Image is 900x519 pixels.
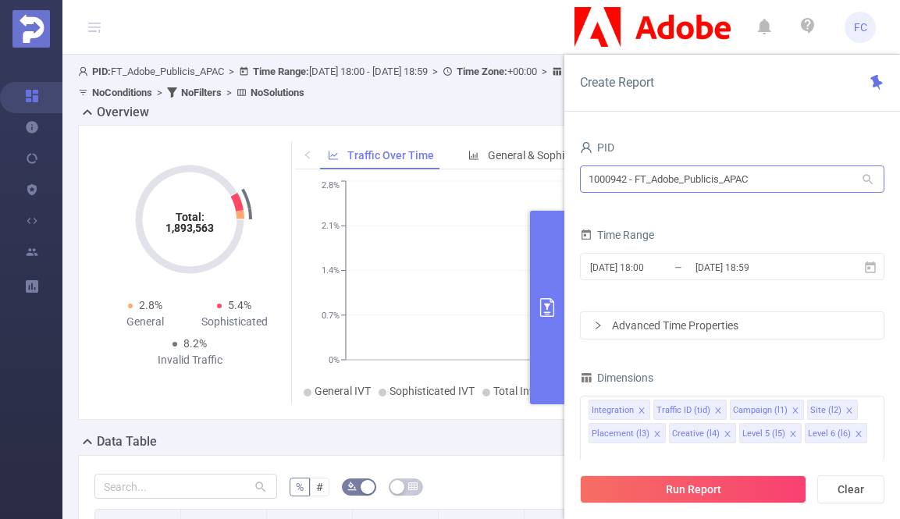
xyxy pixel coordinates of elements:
[97,103,149,122] h2: Overview
[468,150,479,161] i: icon: bar-chart
[742,424,785,444] div: Level 5 (l5)
[92,66,111,77] b: PID:
[457,66,507,77] b: Time Zone:
[669,423,736,443] li: Creative (l4)
[183,337,207,350] span: 8.2%
[228,299,251,311] span: 5.4%
[322,181,340,191] tspan: 2.8%
[94,474,277,499] input: Search...
[789,430,797,439] i: icon: close
[792,407,799,416] i: icon: close
[97,432,157,451] h2: Data Table
[656,400,710,421] div: Traffic ID (tid)
[329,355,340,365] tspan: 0%
[653,400,727,420] li: Traffic ID (tid)
[101,314,190,330] div: General
[176,211,205,223] tspan: Total:
[817,475,884,503] button: Clear
[347,482,357,491] i: icon: bg-colors
[12,10,50,48] img: Protected Media
[580,75,654,90] span: Create Report
[190,314,279,330] div: Sophisticated
[488,149,683,162] span: General & Sophisticated IVT by Category
[855,430,863,439] i: icon: close
[694,257,820,278] input: End date
[580,229,654,241] span: Time Range
[303,150,312,159] i: icon: left
[322,266,340,276] tspan: 1.4%
[854,12,867,43] span: FC
[139,299,162,311] span: 2.8%
[537,66,552,77] span: >
[653,430,661,439] i: icon: close
[580,141,614,154] span: PID
[592,424,649,444] div: Placement (l3)
[714,407,722,416] i: icon: close
[152,87,167,98] span: >
[222,87,237,98] span: >
[808,424,851,444] div: Level 6 (l6)
[845,407,853,416] i: icon: close
[589,400,650,420] li: Integration
[580,371,653,384] span: Dimensions
[78,66,795,98] span: FT_Adobe_Publicis_APAC [DATE] 18:00 - [DATE] 18:59 +00:00
[92,87,152,98] b: No Conditions
[224,66,239,77] span: >
[78,66,92,76] i: icon: user
[580,141,592,154] i: icon: user
[733,400,788,421] div: Campaign (l1)
[253,66,309,77] b: Time Range:
[589,423,666,443] li: Placement (l3)
[739,423,802,443] li: Level 5 (l5)
[428,66,443,77] span: >
[807,400,858,420] li: Site (l2)
[251,87,304,98] b: No Solutions
[730,400,804,420] li: Campaign (l1)
[181,87,222,98] b: No Filters
[322,221,340,231] tspan: 2.1%
[724,430,731,439] i: icon: close
[322,311,340,321] tspan: 0.7%
[328,150,339,161] i: icon: line-chart
[638,407,646,416] i: icon: close
[593,321,603,330] i: icon: right
[347,149,434,162] span: Traffic Over Time
[315,385,371,397] span: General IVT
[805,423,867,443] li: Level 6 (l6)
[580,475,806,503] button: Run Report
[672,424,720,444] div: Creative (l4)
[296,481,304,493] span: %
[165,222,214,234] tspan: 1,893,563
[408,482,418,491] i: icon: table
[493,385,585,397] span: Total Invalid Traffic
[810,400,841,421] div: Site (l2)
[581,312,884,339] div: icon: rightAdvanced Time Properties
[592,400,634,421] div: Integration
[316,481,323,493] span: #
[145,352,234,368] div: Invalid Traffic
[390,385,475,397] span: Sophisticated IVT
[589,257,715,278] input: Start date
